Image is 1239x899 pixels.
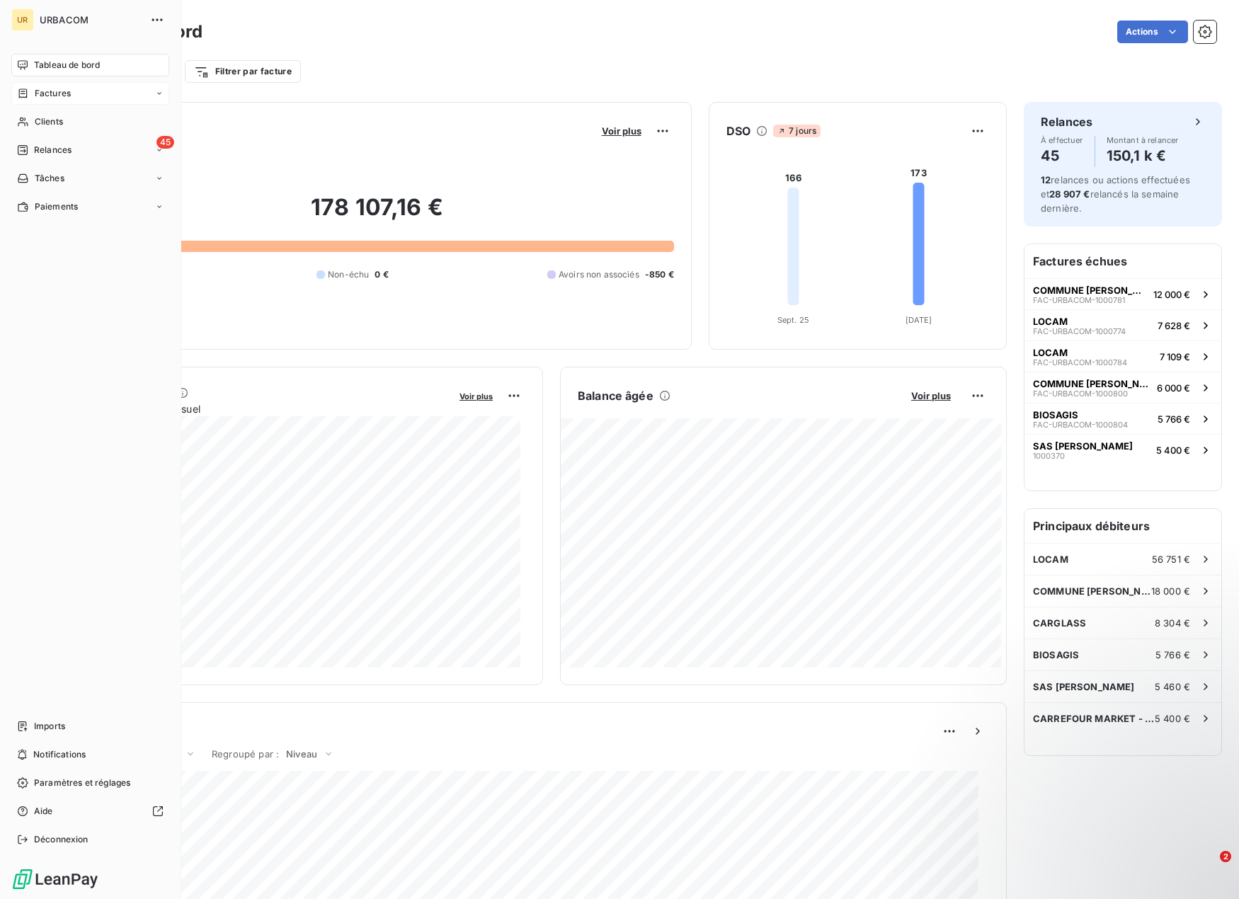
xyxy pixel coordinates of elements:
span: FAC-URBACOM-1000800 [1033,389,1128,398]
img: Logo LeanPay [11,868,99,891]
span: 5 766 € [1155,649,1190,660]
span: FAC-URBACOM-1000804 [1033,420,1128,429]
iframe: Intercom notifications message [956,762,1239,861]
span: LOCAM [1033,554,1068,565]
span: -850 € [645,268,674,281]
h4: 150,1 k € [1107,144,1179,167]
span: 7 628 € [1158,320,1190,331]
h6: Principaux débiteurs [1024,509,1221,543]
span: 8 304 € [1155,617,1190,629]
span: Voir plus [911,390,951,401]
button: BIOSAGISFAC-URBACOM-10008045 766 € [1024,403,1221,434]
button: Actions [1117,21,1188,43]
span: Chiffre d'affaires mensuel [80,401,450,416]
span: LOCAM [1033,347,1068,358]
button: LOCAMFAC-URBACOM-10007747 628 € [1024,309,1221,340]
span: Aide [34,805,53,818]
span: Relances [34,144,72,156]
span: Imports [34,720,65,733]
span: Paiements [35,200,78,213]
span: 5 460 € [1155,681,1190,692]
span: COMMUNE [PERSON_NAME] [1033,585,1151,597]
span: Tableau de bord [34,59,100,71]
h2: 178 107,16 € [80,193,674,236]
span: À effectuer [1041,136,1083,144]
span: 1000370 [1033,452,1065,460]
button: Voir plus [455,389,497,402]
div: UR [11,8,34,31]
span: CARREFOUR MARKET - ARQUES [1033,713,1155,724]
span: BIOSAGIS [1033,409,1078,420]
span: 2 [1220,851,1231,862]
tspan: Sept. 25 [777,315,809,325]
span: Clients [35,115,63,128]
span: SAS [PERSON_NAME] [1033,681,1135,692]
span: 45 [156,136,174,149]
span: Regroupé par : [212,748,279,760]
button: Voir plus [598,125,646,137]
span: Factures [35,87,71,100]
span: 28 907 € [1049,188,1090,200]
a: Aide [11,800,169,823]
iframe: Intercom live chat [1191,851,1225,885]
span: 7 jours [773,125,821,137]
h6: Factures échues [1024,244,1221,278]
span: FAC-URBACOM-1000781 [1033,296,1125,304]
span: URBACOM [40,14,142,25]
h6: Relances [1041,113,1092,130]
tspan: [DATE] [905,315,932,325]
span: Voir plus [459,391,493,401]
span: Non-échu [328,268,369,281]
span: FAC-URBACOM-1000784 [1033,358,1127,367]
h6: Balance âgée [578,387,653,404]
span: 5 400 € [1156,445,1190,456]
button: LOCAMFAC-URBACOM-10007847 109 € [1024,340,1221,372]
h6: DSO [726,122,750,139]
button: Voir plus [907,389,955,402]
span: 5 400 € [1155,713,1190,724]
span: 6 000 € [1157,382,1190,394]
button: COMMUNE [PERSON_NAME]FAC-URBACOM-100078112 000 € [1024,278,1221,309]
span: FAC-URBACOM-1000774 [1033,327,1126,336]
span: CARGLASS [1033,617,1086,629]
span: 12 000 € [1153,289,1190,300]
span: SAS [PERSON_NAME] [1033,440,1133,452]
button: Filtrer par facture [185,60,301,83]
span: COMMUNE [PERSON_NAME] [1033,378,1151,389]
span: Montant à relancer [1107,136,1179,144]
span: 12 [1041,174,1051,185]
span: Déconnexion [34,833,88,846]
span: relances ou actions effectuées et relancés la semaine dernière. [1041,174,1190,214]
span: 5 766 € [1158,413,1190,425]
span: 56 751 € [1152,554,1190,565]
span: COMMUNE [PERSON_NAME] [1033,285,1148,296]
button: COMMUNE [PERSON_NAME]FAC-URBACOM-10008006 000 € [1024,372,1221,403]
span: BIOSAGIS [1033,649,1079,660]
span: Paramètres et réglages [34,777,130,789]
span: 18 000 € [1151,585,1190,597]
span: 7 109 € [1160,351,1190,362]
button: SAS [PERSON_NAME]10003705 400 € [1024,434,1221,465]
span: Avoirs non associés [559,268,639,281]
span: Tâches [35,172,64,185]
span: Notifications [33,748,86,761]
span: Voir plus [602,125,641,137]
span: Niveau [286,748,317,760]
h4: 45 [1041,144,1083,167]
span: 0 € [375,268,388,281]
span: LOCAM [1033,316,1068,327]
